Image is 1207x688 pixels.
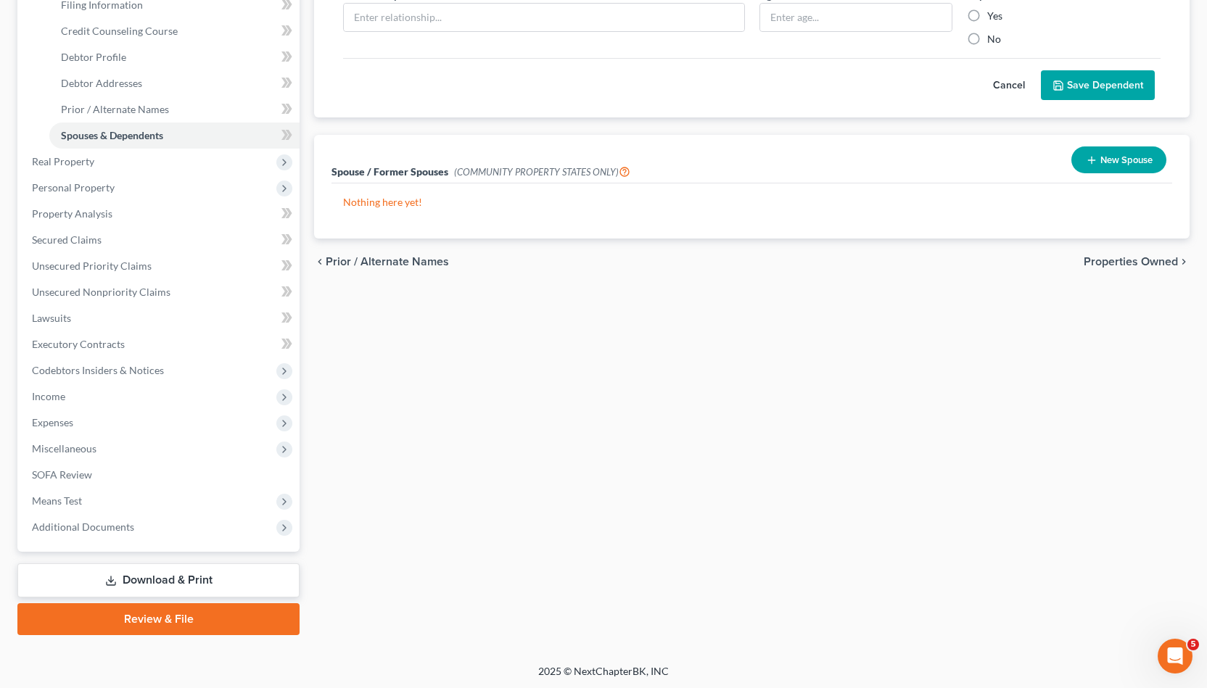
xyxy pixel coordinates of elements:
[343,195,1161,210] p: Nothing here yet!
[17,603,300,635] a: Review & File
[1041,70,1155,101] button: Save Dependent
[49,96,300,123] a: Prior / Alternate Names
[32,468,92,481] span: SOFA Review
[32,338,125,350] span: Executory Contracts
[314,256,326,268] i: chevron_left
[1084,256,1190,268] button: Properties Owned chevron_right
[987,32,1001,46] label: No
[1071,146,1166,173] button: New Spouse
[1187,639,1199,650] span: 5
[20,227,300,253] a: Secured Claims
[32,442,96,455] span: Miscellaneous
[760,4,952,31] input: Enter age...
[454,166,630,178] span: (COMMUNITY PROPERTY STATES ONLY)
[1158,639,1192,674] iframe: Intercom live chat
[32,364,164,376] span: Codebtors Insiders & Notices
[32,494,82,507] span: Means Test
[20,201,300,227] a: Property Analysis
[61,103,169,115] span: Prior / Alternate Names
[61,77,142,89] span: Debtor Addresses
[1084,256,1178,268] span: Properties Owned
[1178,256,1190,268] i: chevron_right
[20,253,300,279] a: Unsecured Priority Claims
[20,331,300,357] a: Executory Contracts
[32,286,170,298] span: Unsecured Nonpriority Claims
[20,305,300,331] a: Lawsuits
[314,256,449,268] button: chevron_left Prior / Alternate Names
[987,9,1002,23] label: Yes
[17,563,300,597] a: Download & Print
[61,51,126,63] span: Debtor Profile
[32,207,112,220] span: Property Analysis
[331,165,448,178] span: Spouse / Former Spouses
[32,416,73,428] span: Expenses
[326,256,449,268] span: Prior / Alternate Names
[32,312,71,324] span: Lawsuits
[32,390,65,402] span: Income
[49,123,300,149] a: Spouses & Dependents
[977,71,1041,100] button: Cancel
[49,44,300,70] a: Debtor Profile
[32,260,152,272] span: Unsecured Priority Claims
[32,521,134,533] span: Additional Documents
[20,279,300,305] a: Unsecured Nonpriority Claims
[49,18,300,44] a: Credit Counseling Course
[32,181,115,194] span: Personal Property
[32,233,102,246] span: Secured Claims
[32,155,94,167] span: Real Property
[61,25,178,37] span: Credit Counseling Course
[20,462,300,488] a: SOFA Review
[344,4,744,31] input: Enter relationship...
[49,70,300,96] a: Debtor Addresses
[61,129,163,141] span: Spouses & Dependents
